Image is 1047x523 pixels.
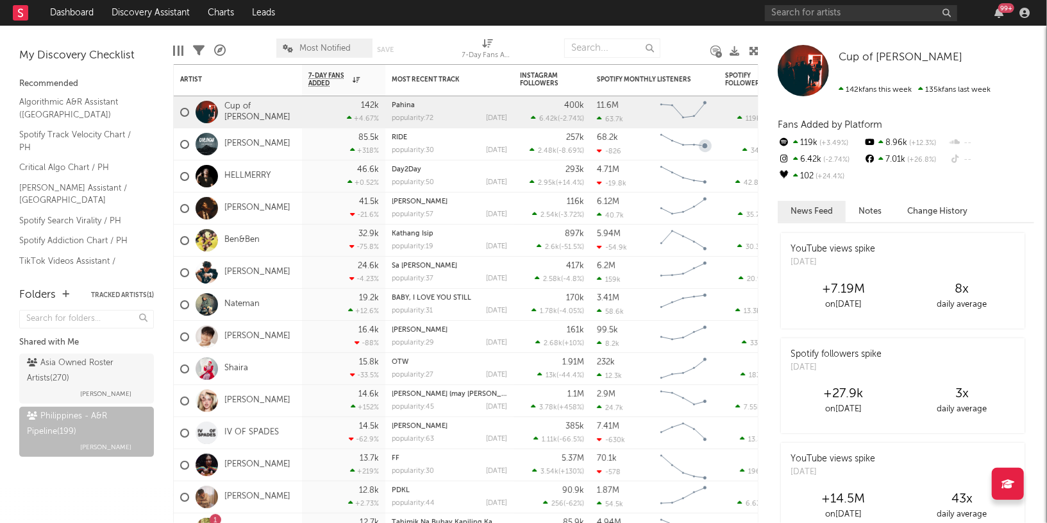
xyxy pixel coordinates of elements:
[565,230,584,238] div: 897k
[563,276,582,283] span: -4.8 %
[486,372,507,379] div: [DATE]
[949,151,1034,168] div: --
[748,468,760,476] span: 196
[551,501,564,508] span: 256
[903,282,1021,297] div: 8 x
[540,212,558,219] span: 2.54k
[462,48,514,64] div: 7-Day Fans Added (7-Day Fans Added)
[905,157,936,164] span: +26.8 %
[778,168,863,185] div: 102
[392,404,434,411] div: popularity: 45
[597,307,624,316] div: 58.6k
[532,307,584,315] div: ( )
[655,321,712,353] svg: Chart title
[349,243,379,251] div: -75.8 %
[486,339,507,347] div: [DATE]
[19,128,141,154] a: Spotify Track Velocity Chart / PH
[19,181,141,207] a: [PERSON_NAME] Assistant / [GEOGRAPHIC_DATA]
[562,454,584,463] div: 5.37M
[530,146,584,155] div: ( )
[392,243,433,250] div: popularity: 19
[565,422,584,431] div: 385k
[392,179,434,186] div: popularity: 50
[486,436,507,443] div: [DATE]
[546,372,557,379] span: 13k
[486,147,507,154] div: [DATE]
[544,340,562,347] span: 2.68k
[565,166,584,174] div: 293k
[655,449,712,481] svg: Chart title
[348,499,379,508] div: +2.73 %
[535,275,584,283] div: ( )
[597,179,626,187] div: -19.8k
[597,133,618,142] div: 68.2k
[392,211,433,218] div: popularity: 57
[91,292,154,298] button: Tracked Artists(1)
[19,234,141,248] a: Spotify Addiction Chart / PH
[392,423,448,430] a: [PERSON_NAME]
[224,395,290,406] a: [PERSON_NAME]
[559,436,582,443] span: -66.5 %
[350,210,379,219] div: -21.6 %
[725,72,770,87] div: Spotify Followers
[740,467,789,476] div: ( )
[350,146,379,155] div: +318 %
[224,203,290,214] a: [PERSON_NAME]
[565,501,582,508] span: -62 %
[537,371,584,379] div: ( )
[839,52,962,63] span: Cup of [PERSON_NAME]
[359,486,379,495] div: 12.8k
[486,243,507,250] div: [DATE]
[358,390,379,399] div: 14.6k
[737,243,789,251] div: ( )
[903,297,1021,313] div: daily average
[361,101,379,110] div: 142k
[224,363,248,374] a: Shaira
[214,32,226,69] div: A&R Pipeline
[750,340,762,347] span: 330
[533,435,584,443] div: ( )
[839,86,912,94] span: 142k fans this week
[817,140,848,147] span: +3.49 %
[538,180,556,187] span: 2.95k
[530,178,584,187] div: ( )
[392,487,507,494] div: PDKL
[559,308,582,315] span: -4.05 %
[655,417,712,449] svg: Chart title
[735,307,789,315] div: ( )
[655,257,712,289] svg: Chart title
[532,467,584,476] div: ( )
[377,46,394,53] button: Save
[19,287,56,303] div: Folders
[562,358,584,366] div: 1.91M
[224,267,290,278] a: [PERSON_NAME]
[19,354,154,404] a: Asia Owned Roster Artists(270)[PERSON_NAME]
[655,96,712,128] svg: Chart title
[564,39,660,58] input: Search...
[567,390,584,399] div: 1.1M
[655,353,712,385] svg: Chart title
[486,500,507,507] div: [DATE]
[746,212,764,219] span: 35.7k
[19,335,154,350] div: Shared with Me
[784,282,903,297] div: +7.19M
[535,339,584,347] div: ( )
[903,507,1021,522] div: daily average
[560,212,582,219] span: -3.72 %
[308,72,349,87] span: 7-Day Fans Added
[597,372,622,380] div: 12.3k
[597,294,619,302] div: 3.41M
[784,386,903,402] div: +27.9k
[19,48,154,64] div: My Discovery Checklist
[359,294,379,302] div: 19.2k
[392,339,434,347] div: popularity: 29
[349,275,379,283] div: -4.23 %
[597,436,625,444] div: -630k
[994,8,1003,18] button: 99+
[19,214,141,228] a: Spotify Search Virality / PH
[597,198,619,206] div: 6.12M
[655,193,712,225] svg: Chart title
[749,372,760,379] span: 183
[539,116,558,123] span: 6.42k
[791,466,875,479] div: [DATE]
